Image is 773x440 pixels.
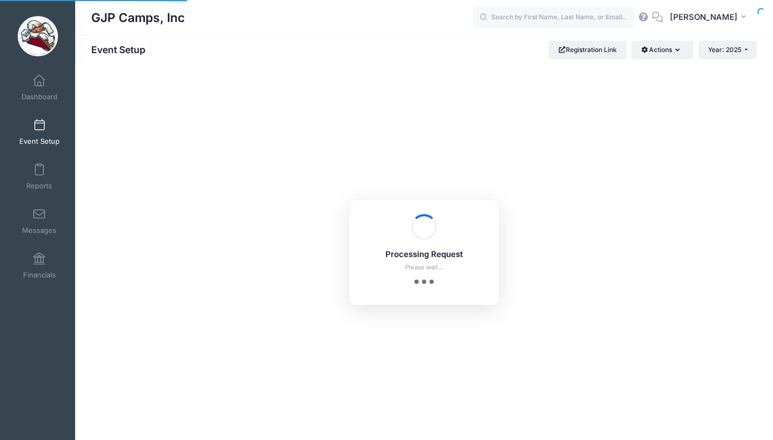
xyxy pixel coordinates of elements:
span: Reports [26,181,52,190]
h1: GJP Camps, Inc [91,5,185,30]
a: Reports [14,158,65,195]
span: Financials [23,270,56,280]
a: Dashboard [14,69,65,106]
span: Messages [22,226,56,235]
a: Messages [14,202,65,240]
span: [PERSON_NAME] [670,11,738,23]
button: Year: 2025 [698,41,757,59]
img: GJP Camps, Inc [18,16,58,56]
span: Year: 2025 [708,46,741,54]
h1: Event Setup [91,44,155,55]
span: Event Setup [19,137,60,146]
p: Please wait... [363,263,485,272]
input: Search by First Name, Last Name, or Email... [473,7,634,28]
button: Actions [631,41,693,59]
button: [PERSON_NAME] [663,5,757,30]
a: Registration Link [549,41,626,59]
a: Financials [14,247,65,284]
a: Event Setup [14,113,65,151]
h5: Processing Request [363,250,485,260]
span: Dashboard [21,92,57,101]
